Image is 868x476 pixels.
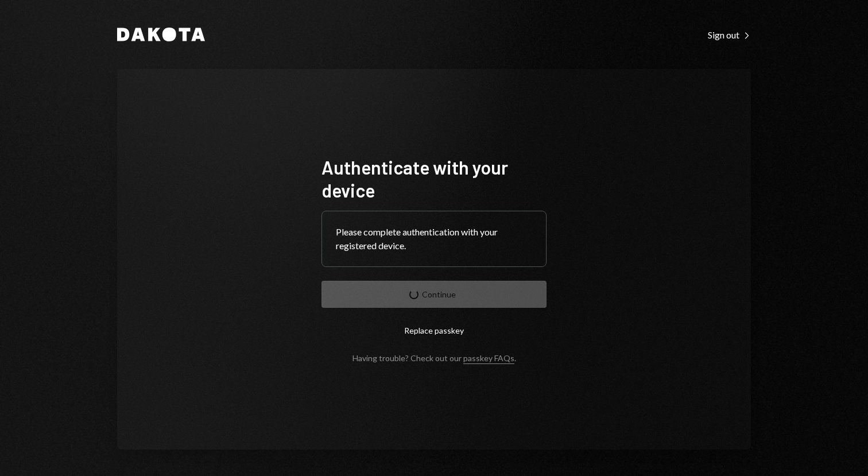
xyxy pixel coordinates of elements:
button: Replace passkey [321,317,547,344]
div: Sign out [708,29,751,41]
a: passkey FAQs [463,353,514,364]
h1: Authenticate with your device [321,156,547,202]
a: Sign out [708,28,751,41]
div: Please complete authentication with your registered device. [336,225,532,253]
div: Having trouble? Check out our . [352,353,516,363]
